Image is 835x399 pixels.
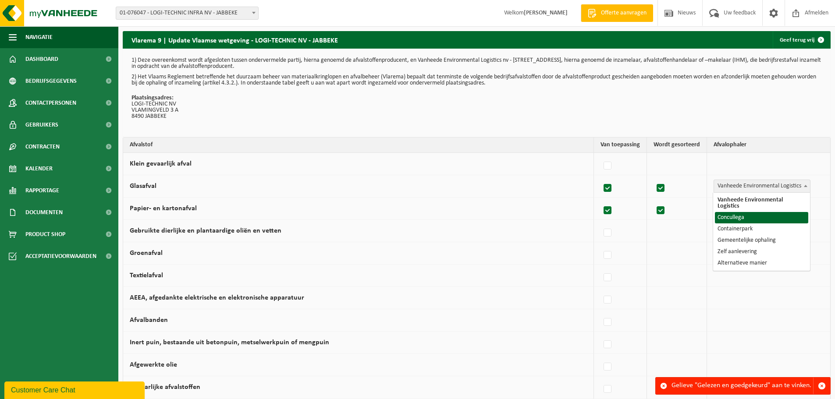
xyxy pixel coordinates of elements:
span: Contracten [25,136,60,158]
span: Product Shop [25,223,65,245]
th: Afvalstof [123,138,594,153]
label: Gevaarlijke afvalstoffen [130,384,200,391]
th: Afvalophaler [707,138,830,153]
span: Navigatie [25,26,53,48]
span: Documenten [25,201,63,223]
span: Vanheede Environmental Logistics [714,180,810,193]
label: Klein gevaarlijk afval [130,160,192,167]
span: 01-076047 - LOGI-TECHNIC INFRA NV - JABBEKE [116,7,258,19]
label: Glasafval [130,183,156,190]
span: Kalender [25,158,53,180]
label: Gebruikte dierlijke en plantaardige oliën en vetten [130,227,281,234]
li: Concullega [715,212,808,223]
label: Textielafval [130,272,163,279]
label: AEEA, afgedankte elektrische en elektronische apparatuur [130,294,304,301]
a: Geef terug vrij [773,31,830,49]
strong: Plaatsingsadres: [131,95,174,101]
span: Vanheede Environmental Logistics [714,180,810,192]
span: Gebruikers [25,114,58,136]
span: Acceptatievoorwaarden [25,245,96,267]
strong: [PERSON_NAME] [524,10,568,16]
h2: Vlarema 9 | Update Vlaamse wetgeving - LOGI-TECHNIC NV - JABBEKE [123,31,347,48]
label: Papier- en kartonafval [130,205,197,212]
span: Dashboard [25,48,58,70]
th: Van toepassing [594,138,647,153]
li: Zelf aanlevering [715,246,808,258]
span: Rapportage [25,180,59,201]
label: Afgewerkte olie [130,361,177,368]
label: Groenafval [130,250,163,257]
span: Contactpersonen [25,92,76,114]
a: Offerte aanvragen [581,4,653,22]
iframe: chat widget [4,380,146,399]
li: Vanheede Environmental Logistics [715,194,808,212]
label: Inert puin, bestaande uit betonpuin, metselwerkpuin of mengpuin [130,339,329,346]
span: Bedrijfsgegevens [25,70,77,92]
li: Alternatieve manier [715,258,808,269]
li: Gemeentelijke ophaling [715,235,808,246]
span: Offerte aanvragen [599,9,649,18]
div: Gelieve "Gelezen en goedgekeurd" aan te vinken. [672,378,813,394]
li: Containerpark [715,223,808,235]
span: 01-076047 - LOGI-TECHNIC INFRA NV - JABBEKE [116,7,259,20]
label: Afvalbanden [130,317,168,324]
p: 2) Het Vlaams Reglement betreffende het duurzaam beheer van materiaalkringlopen en afvalbeheer (V... [131,74,822,86]
p: LOGI-TECHNIC NV VLAMINGVELD 3 A 8490 JABBEKE [131,95,822,120]
th: Wordt gesorteerd [647,138,707,153]
p: 1) Deze overeenkomst wordt afgesloten tussen ondervermelde partij, hierna genoemd de afvalstoffen... [131,57,822,70]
